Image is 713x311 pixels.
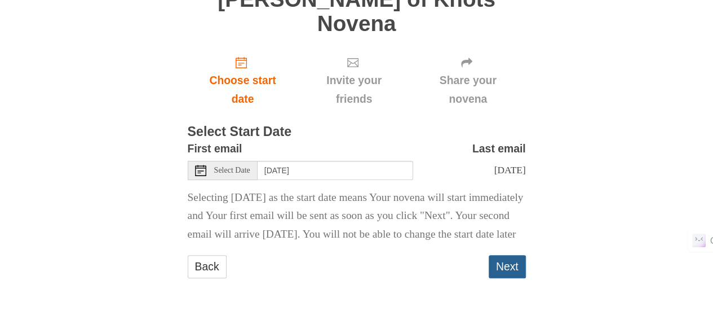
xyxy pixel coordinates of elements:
[309,71,398,108] span: Invite your friends
[298,47,410,114] div: Click "Next" to confirm your start date first.
[214,167,250,174] span: Select Date
[410,47,526,114] div: Click "Next" to confirm your start date first.
[199,71,287,108] span: Choose start date
[188,47,298,114] a: Choose start date
[188,255,227,278] a: Back
[258,161,413,180] input: Use the arrow keys to pick a date
[188,125,526,139] h3: Select Start Date
[422,71,515,108] span: Share your novena
[489,255,526,278] button: Next
[494,164,525,176] span: [DATE]
[188,189,526,244] p: Selecting [DATE] as the start date means Your novena will start immediately and Your first email ...
[472,139,526,158] label: Last email
[188,139,242,158] label: First email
